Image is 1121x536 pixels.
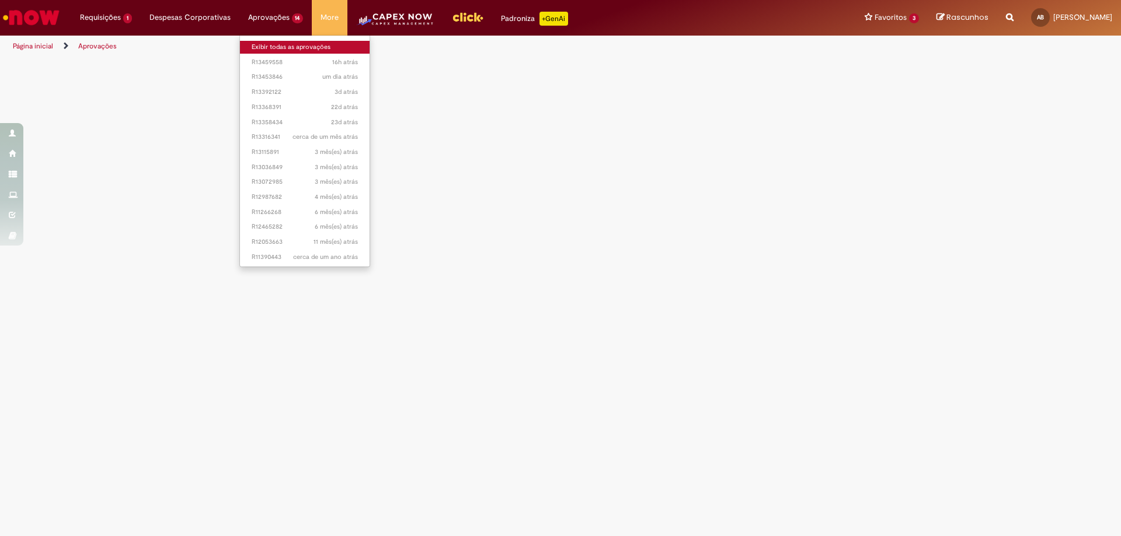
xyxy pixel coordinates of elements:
[293,132,358,141] time: 29/07/2025 18:22:57
[240,86,370,99] a: Aberto R13392122 :
[293,253,358,261] span: cerca de um ano atrás
[315,148,358,156] span: 3 mês(es) atrás
[13,41,53,51] a: Página inicial
[315,222,358,231] time: 18/02/2025 15:32:13
[1,6,61,29] img: ServiceNow
[332,58,358,66] span: 16h atrás
[315,192,358,201] span: 4 mês(es) atrás
[252,103,358,112] span: R13368391
[321,12,339,23] span: More
[293,132,358,141] span: cerca de um mês atrás
[252,72,358,82] span: R13453846
[315,177,358,186] time: 27/05/2025 16:38:55
[80,12,121,23] span: Requisições
[331,103,358,111] span: 22d atrás
[149,12,231,23] span: Despesas Corporativas
[331,103,358,111] time: 08/08/2025 08:55:21
[332,58,358,66] time: 28/08/2025 17:26:57
[315,208,358,216] span: 6 mês(es) atrás
[1037,13,1044,21] span: AB
[248,12,290,23] span: Aprovações
[9,36,739,57] ul: Trilhas de página
[123,13,132,23] span: 1
[240,56,370,69] a: Aberto R13459558 :
[539,12,568,26] p: +GenAi
[314,237,358,246] span: 11 mês(es) atrás
[314,237,358,246] time: 27/09/2024 10:52:00
[240,220,370,233] a: Aberto R12465282 :
[356,12,434,35] img: CapexLogo5.png
[239,35,371,267] ul: Aprovações
[293,253,358,261] time: 10/06/2024 10:10:49
[252,87,358,97] span: R13392122
[252,192,358,202] span: R12987682
[315,192,358,201] time: 06/05/2025 11:30:37
[252,208,358,217] span: R11266268
[315,148,358,156] time: 02/06/2025 08:51:39
[292,13,304,23] span: 14
[240,176,370,188] a: Aberto R13072985 :
[322,72,358,81] time: 27/08/2025 17:20:20
[252,163,358,172] span: R13036849
[240,71,370,83] a: Aberto R13453846 :
[240,251,370,264] a: Aberto R11390443 :
[252,132,358,142] span: R13316341
[322,72,358,81] span: um dia atrás
[315,222,358,231] span: 6 mês(es) atrás
[240,191,370,204] a: Aberto R12987682 :
[909,13,919,23] span: 3
[252,148,358,157] span: R13115891
[240,116,370,129] a: Aberto R13358434 :
[315,163,358,171] span: 3 mês(es) atrás
[452,8,483,26] img: click_logo_yellow_360x200.png
[240,236,370,248] a: Aberto R12053663 :
[252,253,358,262] span: R11390443
[1053,12,1112,22] span: [PERSON_NAME]
[240,101,370,114] a: Aberto R13368391 :
[252,118,358,127] span: R13358434
[335,87,358,96] span: 3d atrás
[315,163,358,171] time: 28/05/2025 08:58:08
[331,118,358,127] span: 23d atrás
[946,12,988,23] span: Rascunhos
[937,12,988,23] a: Rascunhos
[240,41,370,54] a: Exibir todas as aprovações
[240,146,370,159] a: Aberto R13115891 :
[252,177,358,187] span: R13072985
[240,131,370,143] a: Aberto R13316341 :
[315,177,358,186] span: 3 mês(es) atrás
[501,12,568,26] div: Padroniza
[252,58,358,67] span: R13459558
[252,222,358,232] span: R12465282
[875,12,907,23] span: Favoritos
[78,41,117,51] a: Aprovações
[315,208,358,216] time: 18/02/2025 15:32:19
[331,118,358,127] time: 06/08/2025 10:30:44
[240,161,370,174] a: Aberto R13036849 :
[252,237,358,247] span: R12053663
[240,206,370,219] a: Aberto R11266268 :
[335,87,358,96] time: 26/08/2025 11:59:05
